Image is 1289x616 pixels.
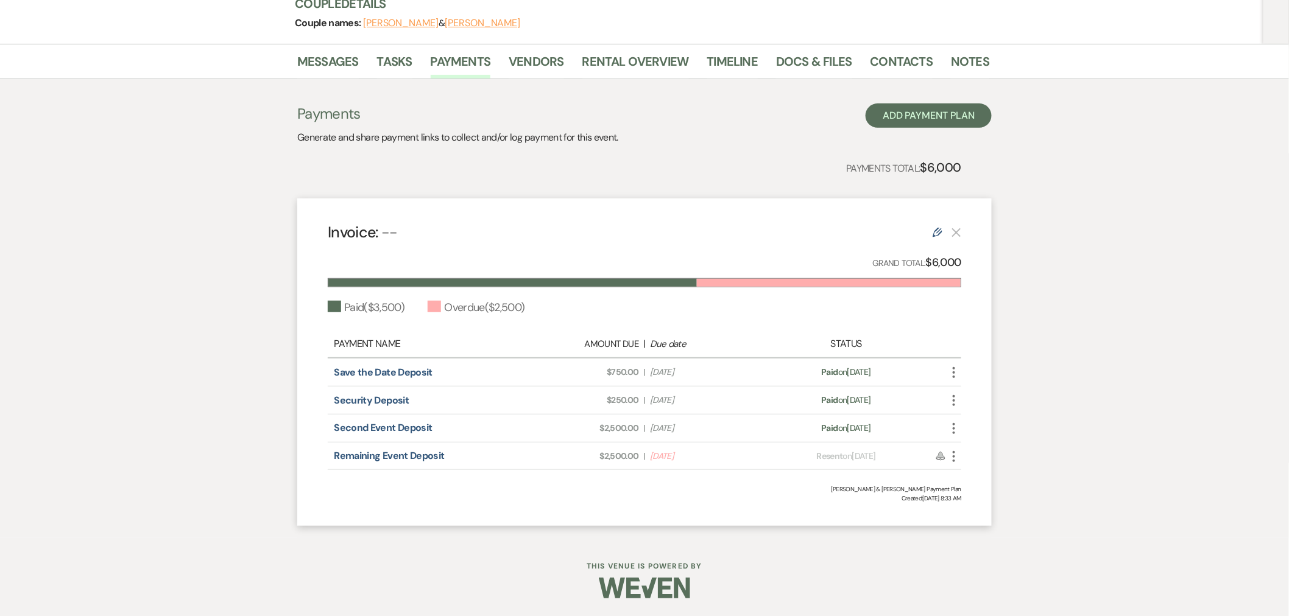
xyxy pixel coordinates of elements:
[363,17,520,29] span: &
[644,450,645,463] span: |
[707,52,758,79] a: Timeline
[650,366,762,379] span: [DATE]
[817,450,843,461] span: Resent
[527,366,639,379] span: $750.00
[377,52,412,79] a: Tasks
[644,366,645,379] span: |
[866,103,992,128] button: Add Payment Plan
[363,18,439,28] button: [PERSON_NAME]
[295,16,363,29] span: Couple names:
[328,494,961,503] span: Created: [DATE] 8:33 AM
[328,485,961,494] div: [PERSON_NAME] & [PERSON_NAME] Payment Plan
[769,394,924,407] div: on [DATE]
[871,52,933,79] a: Contacts
[822,422,838,433] span: Paid
[334,394,409,407] a: Security Deposit
[334,337,520,351] div: Payment Name
[776,52,852,79] a: Docs & Files
[769,450,924,463] div: on [DATE]
[328,222,398,243] h4: Invoice:
[328,299,404,316] div: Paid ( $3,500 )
[952,227,961,237] button: This payment plan cannot be deleted because it contains links that have been paid through Weven’s...
[527,422,639,435] span: $2,500.00
[769,366,924,379] div: on [DATE]
[527,394,639,407] span: $250.00
[334,366,433,379] a: Save the Date Deposit
[650,422,762,435] span: [DATE]
[445,18,520,28] button: [PERSON_NAME]
[520,337,769,351] div: |
[822,394,838,405] span: Paid
[527,450,639,463] span: $2,500.00
[769,337,924,351] div: Status
[650,450,762,463] span: [DATE]
[297,130,618,145] p: Generate and share payment links to collect and/or log payment for this event.
[846,158,961,177] p: Payments Total:
[582,52,689,79] a: Rental Overview
[951,52,989,79] a: Notes
[650,394,762,407] span: [DATE]
[651,337,763,351] div: Due date
[297,103,618,124] h3: Payments
[526,337,638,351] div: Amount Due
[297,52,359,79] a: Messages
[769,422,924,435] div: on [DATE]
[509,52,563,79] a: Vendors
[431,52,491,79] a: Payments
[334,421,432,434] a: Second Event Deposit
[644,422,645,435] span: |
[428,299,524,316] div: Overdue ( $2,500 )
[334,449,444,462] a: Remaining Event Deposit
[920,159,961,175] strong: $6,000
[599,567,690,609] img: Weven Logo
[822,366,838,377] span: Paid
[381,222,398,242] span: --
[873,254,962,271] p: Grand Total:
[644,394,645,407] span: |
[926,255,961,270] strong: $6,000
